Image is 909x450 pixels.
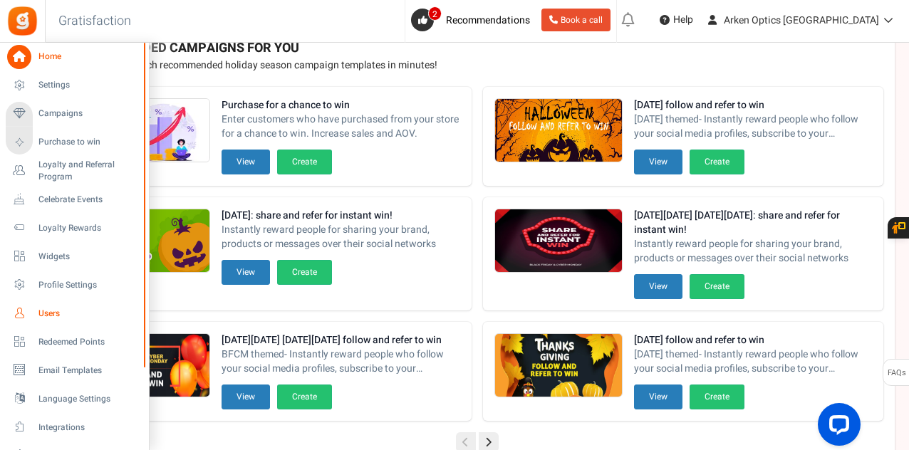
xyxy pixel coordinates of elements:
span: Email Templates [38,365,138,377]
button: Create [690,274,744,299]
span: Help [670,13,693,27]
span: BFCM themed- Instantly reward people who follow your social media profiles, subscribe to your new... [222,347,460,376]
a: 2 Recommendations [411,9,536,31]
span: Redeemed Points [38,336,138,348]
button: Create [277,150,332,174]
span: [DATE] themed- Instantly reward people who follow your social media profiles, subscribe to your n... [634,347,873,376]
button: Create [690,384,744,409]
span: Language Settings [38,393,138,405]
img: Gratisfaction [6,5,38,37]
strong: [DATE] follow and refer to win [634,333,873,347]
a: Help [654,9,699,31]
strong: Purchase for a chance to win [222,98,460,112]
h3: Gratisfaction [43,7,147,36]
a: Book a call [541,9,611,31]
span: Celebrate Events [38,194,138,206]
span: FAQs [887,360,906,387]
span: Recommendations [446,13,530,28]
a: Settings [6,73,142,98]
h4: RECOMMENDED CAMPAIGNS FOR YOU [71,41,883,56]
a: Language Settings [6,387,142,411]
img: Recommended Campaigns [495,99,622,163]
button: View [634,150,682,174]
strong: [DATE][DATE] [DATE][DATE] follow and refer to win [222,333,460,347]
span: Users [38,308,138,320]
button: Create [690,150,744,174]
span: Instantly reward people for sharing your brand, products or messages over their social networks [634,237,873,266]
a: Campaigns [6,102,142,126]
span: Arken Optics [GEOGRAPHIC_DATA] [724,13,879,28]
span: Purchase to win [38,136,138,148]
span: Home [38,51,138,63]
a: Email Templates [6,358,142,382]
strong: [DATE]: share and refer for instant win! [222,209,460,223]
button: View [634,384,682,409]
button: Create [277,384,332,409]
button: View [222,150,270,174]
a: Loyalty Rewards [6,216,142,240]
button: View [222,384,270,409]
a: Profile Settings [6,273,142,297]
p: Preview and launch recommended holiday season campaign templates in minutes! [71,58,883,73]
a: Celebrate Events [6,187,142,211]
img: Recommended Campaigns [495,209,622,273]
strong: [DATE] follow and refer to win [634,98,873,112]
span: 2 [428,6,442,21]
a: Users [6,301,142,325]
img: Recommended Campaigns [495,334,622,398]
span: Widgets [38,251,138,263]
button: View [634,274,682,299]
span: [DATE] themed- Instantly reward people who follow your social media profiles, subscribe to your n... [634,112,873,141]
button: Create [277,260,332,285]
span: Instantly reward people for sharing your brand, products or messages over their social networks [222,223,460,251]
a: Loyalty and Referral Program [6,159,142,183]
a: Redeemed Points [6,330,142,354]
span: Loyalty Rewards [38,222,138,234]
span: Enter customers who have purchased from your store for a chance to win. Increase sales and AOV. [222,112,460,141]
strong: [DATE][DATE] [DATE][DATE]: share and refer for instant win! [634,209,873,237]
span: Settings [38,79,138,91]
span: Campaigns [38,108,138,120]
span: Profile Settings [38,279,138,291]
button: View [222,260,270,285]
a: Integrations [6,415,142,439]
span: Integrations [38,422,138,434]
a: Home [6,45,142,69]
a: Purchase to win [6,130,142,155]
a: Widgets [6,244,142,268]
span: Loyalty and Referral Program [38,159,142,183]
